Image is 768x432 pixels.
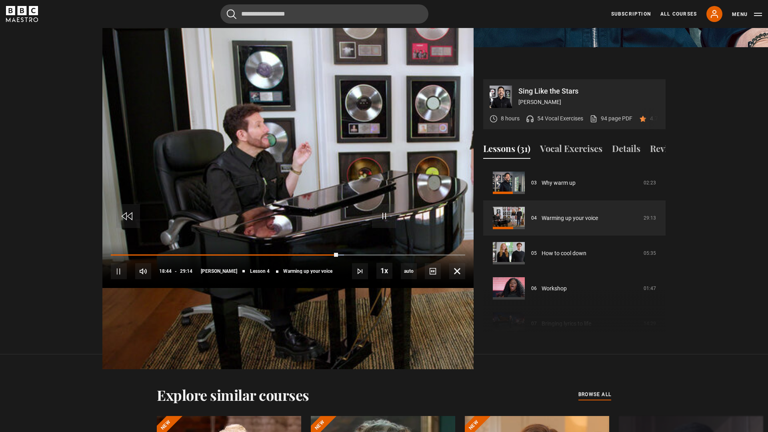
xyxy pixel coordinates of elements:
svg: BBC Maestro [6,6,38,22]
span: 18:44 [159,264,172,278]
span: browse all [578,390,611,398]
p: 8 hours [501,114,520,123]
p: 54 Vocal Exercises [537,114,583,123]
button: Next Lesson [352,263,368,279]
span: Lesson 4 [250,269,270,274]
video-js: Video Player [102,79,474,288]
a: All Courses [660,10,697,18]
span: - [175,268,177,274]
a: Why warm up [542,179,576,187]
a: Subscription [611,10,651,18]
div: Progress Bar [111,254,465,256]
p: Sing Like the Stars [518,88,659,95]
button: Fullscreen [449,263,465,279]
a: Workshop [542,284,567,293]
button: Vocal Exercises [540,142,602,159]
a: browse all [578,390,611,399]
span: 29:14 [180,264,192,278]
a: Warming up your voice [542,214,598,222]
span: [PERSON_NAME] [201,269,237,274]
button: Playback Rate [376,263,392,279]
span: Warming up your voice [283,269,332,274]
button: Details [612,142,640,159]
a: 94 page PDF [590,114,632,123]
button: Captions [425,263,441,279]
button: Toggle navigation [732,10,762,18]
button: Submit the search query [227,9,236,19]
span: auto [401,263,417,279]
button: Reviews (60) [650,142,700,159]
h2: Explore similar courses [157,386,309,403]
button: Pause [111,263,127,279]
div: Current quality: 1080p [401,263,417,279]
button: Lessons (31) [483,142,530,159]
a: How to cool down [542,249,586,258]
p: [PERSON_NAME] [518,98,659,106]
button: Mute [135,263,151,279]
input: Search [220,4,428,24]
